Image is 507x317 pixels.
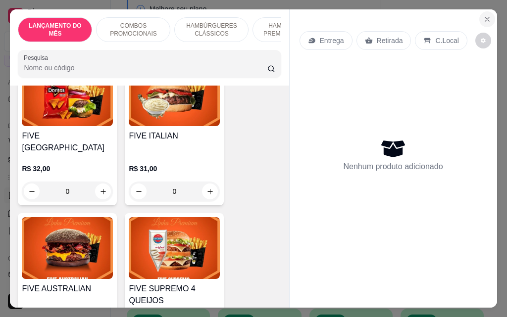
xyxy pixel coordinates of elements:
[22,283,113,295] h4: FIVE AUSTRALIAN
[377,36,403,45] p: Retirada
[261,22,318,38] p: HAMBÚRGUER PREMIUM (TODA A LINHA PREMIUM ACOMPANHA FRITAS DE CORTESIA )
[344,161,443,173] p: Nenhum produto adicionado
[104,22,162,38] p: COMBOS PROMOCIONAIS
[435,36,458,45] p: C.Local
[129,130,220,142] h4: FIVE ITALIAN
[26,22,84,38] p: LANÇAMENTO DO MÊS
[479,11,495,27] button: Close
[183,22,240,38] p: HAMBÚRGUERES CLÁSSICOS
[129,217,220,279] img: product-image
[22,164,113,174] p: R$ 32,00
[24,63,267,73] input: Pesquisa
[22,217,113,279] img: product-image
[24,53,51,62] label: Pesquisa
[129,64,220,126] img: product-image
[475,33,491,48] button: decrease-product-quantity
[320,36,344,45] p: Entrega
[22,64,113,126] img: product-image
[129,164,220,174] p: R$ 31,00
[22,130,113,154] h4: FIVE [GEOGRAPHIC_DATA]
[129,283,220,307] h4: FIVE SUPREMO 4 QUEIJOS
